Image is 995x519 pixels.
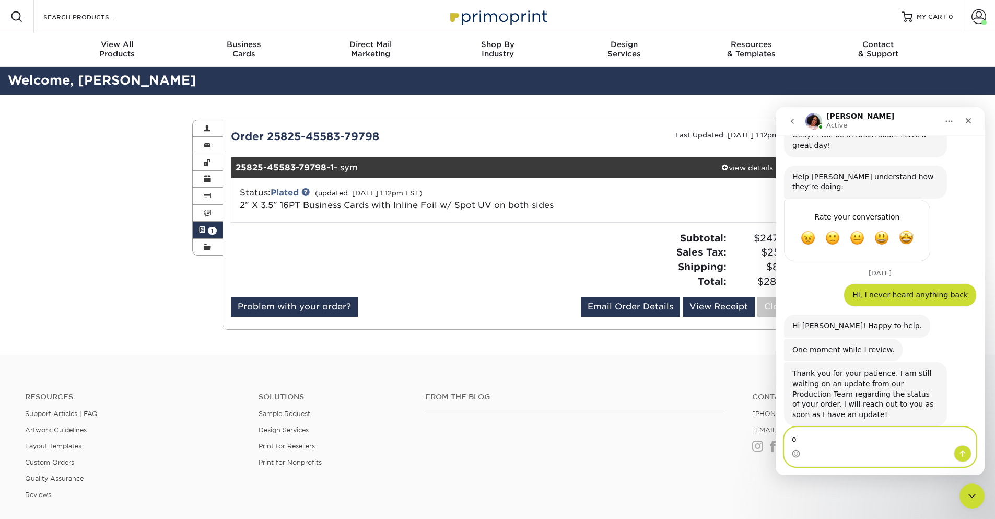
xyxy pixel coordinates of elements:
[25,426,87,434] a: Artwork Guidelines
[307,40,434,49] span: Direct Mail
[25,475,84,482] a: Quality Assurance
[25,442,81,450] a: Layout Templates
[307,33,434,67] a: Direct MailMarketing
[688,40,815,59] div: & Templates
[678,261,727,272] strong: Shipping:
[730,274,795,289] span: $281.28
[315,189,423,197] small: (updated: [DATE] 1:12pm EST)
[676,246,727,258] strong: Sales Tax:
[223,129,513,144] div: Order 25825-45583-79798
[259,458,322,466] a: Print for Nonprofits
[581,297,680,317] a: Email Order Details
[776,107,985,475] iframe: Intercom live chat
[698,275,727,287] strong: Total:
[815,40,942,49] span: Contact
[259,410,310,418] a: Sample Request
[752,410,817,418] a: [PHONE_NUMBER]
[815,33,942,67] a: Contact& Support
[25,458,74,466] a: Custom Orders
[42,10,144,23] input: SEARCH PRODUCTS.....
[180,40,307,49] span: Business
[815,40,942,59] div: & Support
[259,393,409,401] h4: Solutions
[25,410,98,418] a: Support Articles | FAQ
[307,40,434,59] div: Marketing
[675,131,795,139] small: Last Updated: [DATE] 1:12pm EST
[193,222,223,238] a: 1
[425,393,724,401] h4: From the Blog
[434,33,561,67] a: Shop ByIndustry
[259,442,315,450] a: Print for Resellers
[434,40,561,59] div: Industry
[700,157,794,178] a: view details
[683,297,755,317] a: View Receipt
[561,40,688,59] div: Services
[917,13,946,21] span: MY CART
[54,33,181,67] a: View AllProducts
[180,40,307,59] div: Cards
[271,188,299,198] a: Plated
[232,187,606,212] div: Status:
[757,297,795,317] a: Close
[688,33,815,67] a: Resources& Templates
[730,245,795,260] span: $25.32
[752,393,970,401] a: Contact
[240,200,554,210] a: 2" X 3.5" 16PT Business Cards with Inline Foil w/ Spot UV on both sides
[25,393,243,401] h4: Resources
[730,260,795,274] span: $8.96
[54,40,181,49] span: View All
[434,40,561,49] span: Shop By
[949,13,953,20] span: 0
[231,297,358,317] a: Problem with your order?
[688,40,815,49] span: Resources
[231,157,700,178] div: - sym
[959,483,985,509] iframe: Intercom live chat
[236,163,334,172] strong: 25825-45583-79798-1
[446,5,550,28] img: Primoprint
[700,163,794,173] div: view details
[208,227,217,235] span: 1
[752,426,877,434] a: [EMAIL_ADDRESS][DOMAIN_NAME]
[680,232,727,244] strong: Subtotal:
[561,40,688,49] span: Design
[180,33,307,67] a: BusinessCards
[561,33,688,67] a: DesignServices
[54,40,181,59] div: Products
[730,231,795,246] span: $247.00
